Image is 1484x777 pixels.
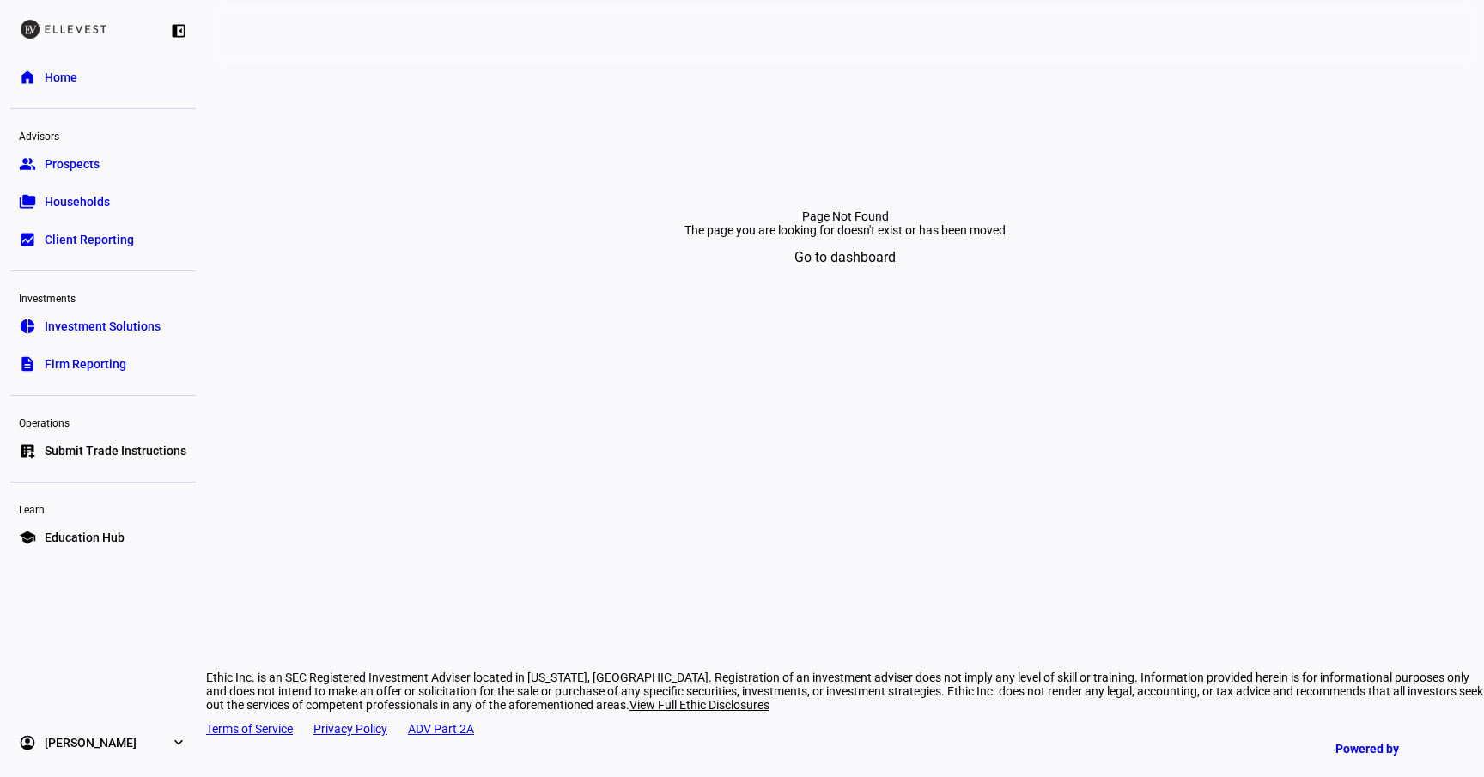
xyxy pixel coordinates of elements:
span: Client Reporting [45,231,134,248]
a: homeHome [10,60,196,94]
a: pie_chartInvestment Solutions [10,309,196,343]
eth-mat-symbol: group [19,155,36,173]
eth-mat-symbol: left_panel_close [170,22,187,39]
span: View Full Ethic Disclosures [629,698,769,712]
div: Advisors [10,123,196,147]
span: Investment Solutions [45,318,161,335]
a: groupProspects [10,147,196,181]
eth-mat-symbol: account_circle [19,734,36,751]
span: Submit Trade Instructions [45,442,186,459]
a: Powered by [1327,732,1458,764]
a: ADV Part 2A [408,722,474,736]
a: Privacy Policy [313,722,387,736]
span: Education Hub [45,529,125,546]
a: descriptionFirm Reporting [10,347,196,381]
eth-mat-symbol: description [19,355,36,373]
div: Operations [10,410,196,434]
span: Home [45,69,77,86]
div: Investments [10,285,196,309]
eth-mat-symbol: pie_chart [19,318,36,335]
eth-mat-symbol: list_alt_add [19,442,36,459]
eth-mat-symbol: home [19,69,36,86]
div: Ethic Inc. is an SEC Registered Investment Adviser located in [US_STATE], [GEOGRAPHIC_DATA]. Regi... [206,671,1484,712]
eth-mat-symbol: folder_copy [19,193,36,210]
a: Terms of Service [206,722,293,736]
span: Households [45,193,110,210]
div: Page Not Found [227,209,1463,223]
div: The page you are looking for doesn't exist or has been moved [496,223,1195,237]
span: [PERSON_NAME] [45,734,137,751]
a: bid_landscapeClient Reporting [10,222,196,257]
button: Go to dashboard [770,237,920,278]
span: Firm Reporting [45,355,126,373]
span: Go to dashboard [794,237,896,278]
a: folder_copyHouseholds [10,185,196,219]
eth-mat-symbol: school [19,529,36,546]
eth-mat-symbol: expand_more [170,734,187,751]
div: Learn [10,496,196,520]
eth-mat-symbol: bid_landscape [19,231,36,248]
span: Prospects [45,155,100,173]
